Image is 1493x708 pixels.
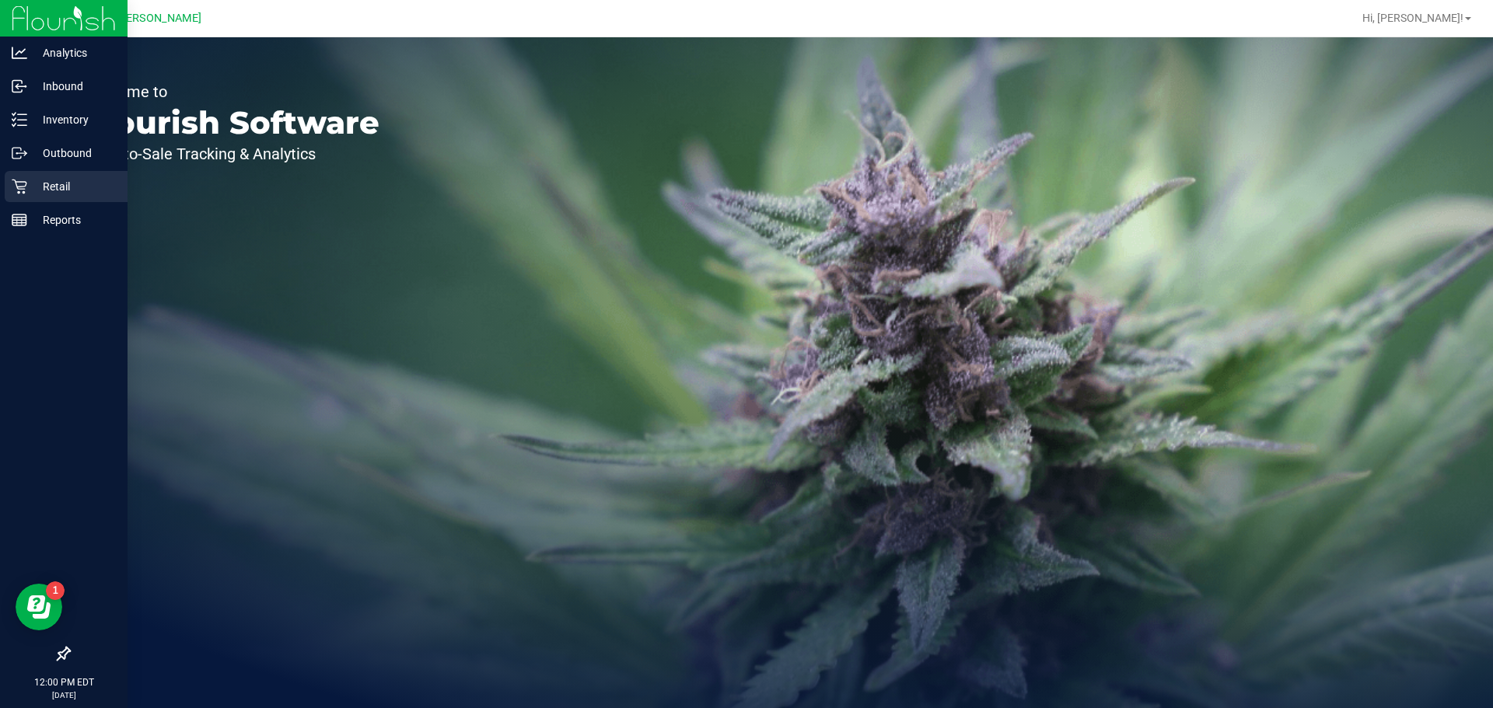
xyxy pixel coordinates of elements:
[27,177,121,196] p: Retail
[84,146,379,162] p: Seed-to-Sale Tracking & Analytics
[27,144,121,162] p: Outbound
[27,77,121,96] p: Inbound
[12,45,27,61] inline-svg: Analytics
[12,179,27,194] inline-svg: Retail
[1362,12,1463,24] span: Hi, [PERSON_NAME]!
[84,84,379,99] p: Welcome to
[46,581,65,600] iframe: Resource center unread badge
[12,212,27,228] inline-svg: Reports
[116,12,201,25] span: [PERSON_NAME]
[7,689,121,701] p: [DATE]
[84,107,379,138] p: Flourish Software
[12,112,27,127] inline-svg: Inventory
[7,675,121,689] p: 12:00 PM EDT
[27,110,121,129] p: Inventory
[12,145,27,161] inline-svg: Outbound
[27,44,121,62] p: Analytics
[12,78,27,94] inline-svg: Inbound
[27,211,121,229] p: Reports
[16,584,62,630] iframe: Resource center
